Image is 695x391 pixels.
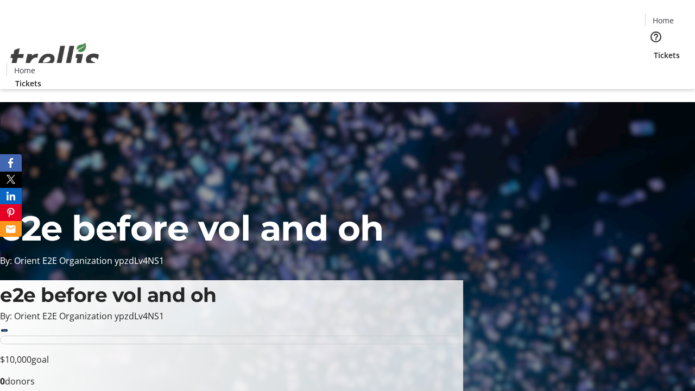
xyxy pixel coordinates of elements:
a: Tickets [645,49,688,61]
button: Cart [645,61,667,83]
a: Home [7,65,42,76]
span: Tickets [654,49,680,61]
span: Tickets [15,78,41,89]
span: Home [653,15,674,26]
button: Help [645,26,667,48]
a: Tickets [7,78,50,89]
img: Orient E2E Organization ypzdLv4NS1's Logo [7,31,103,85]
span: Home [14,65,35,76]
a: Home [646,15,680,26]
